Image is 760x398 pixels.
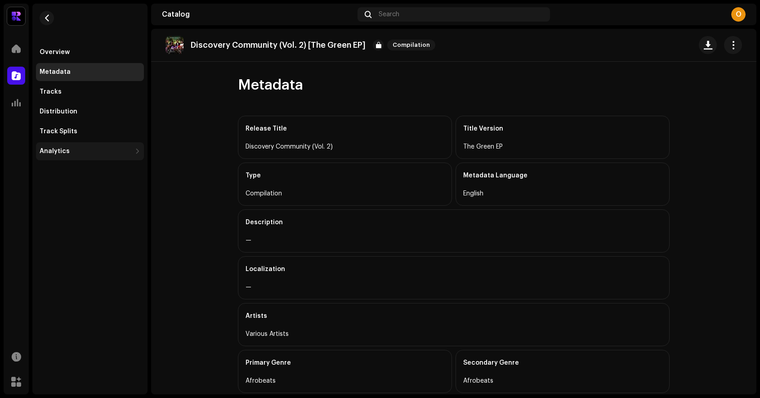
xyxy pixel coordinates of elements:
div: English [463,188,662,199]
p: Discovery Community (Vol. 2) [The Green EP] [191,41,366,50]
img: 4bfc1d7d-d9de-48b7-9713-5cebb277d227 [7,7,25,25]
div: The Green EP [463,141,662,152]
div: Metadata Language [463,163,662,188]
div: Tracks [40,88,62,95]
div: Afrobeats [463,375,662,386]
div: Analytics [40,148,70,155]
re-m-nav-item: Metadata [36,63,144,81]
span: Compilation [387,40,435,50]
div: Type [246,163,444,188]
div: Compilation [246,188,444,199]
re-m-nav-item: Tracks [36,83,144,101]
div: Overview [40,49,70,56]
div: Catalog [162,11,354,18]
div: Afrobeats [246,375,444,386]
div: Title Version [463,116,662,141]
re-m-nav-dropdown: Analytics [36,142,144,160]
re-m-nav-item: Track Splits [36,122,144,140]
div: Distribution [40,108,77,115]
div: Various Artists [246,329,662,339]
div: Artists [246,303,662,329]
div: Release Title [246,116,444,141]
div: Discovery Community (Vol. 2) [246,141,444,152]
re-m-nav-item: Overview [36,43,144,61]
div: Metadata [40,68,71,76]
div: Secondary Genre [463,350,662,375]
span: Metadata [238,76,303,94]
img: 1de864ba-cb3d-47e2-9c77-d1d8a069ce05 [165,36,183,54]
div: Description [246,210,662,235]
div: Primary Genre [246,350,444,375]
div: Localization [246,257,662,282]
div: — [246,235,662,246]
div: — [246,282,662,293]
span: Search [379,11,399,18]
re-m-nav-item: Distribution [36,103,144,121]
div: O [731,7,746,22]
div: Track Splits [40,128,77,135]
